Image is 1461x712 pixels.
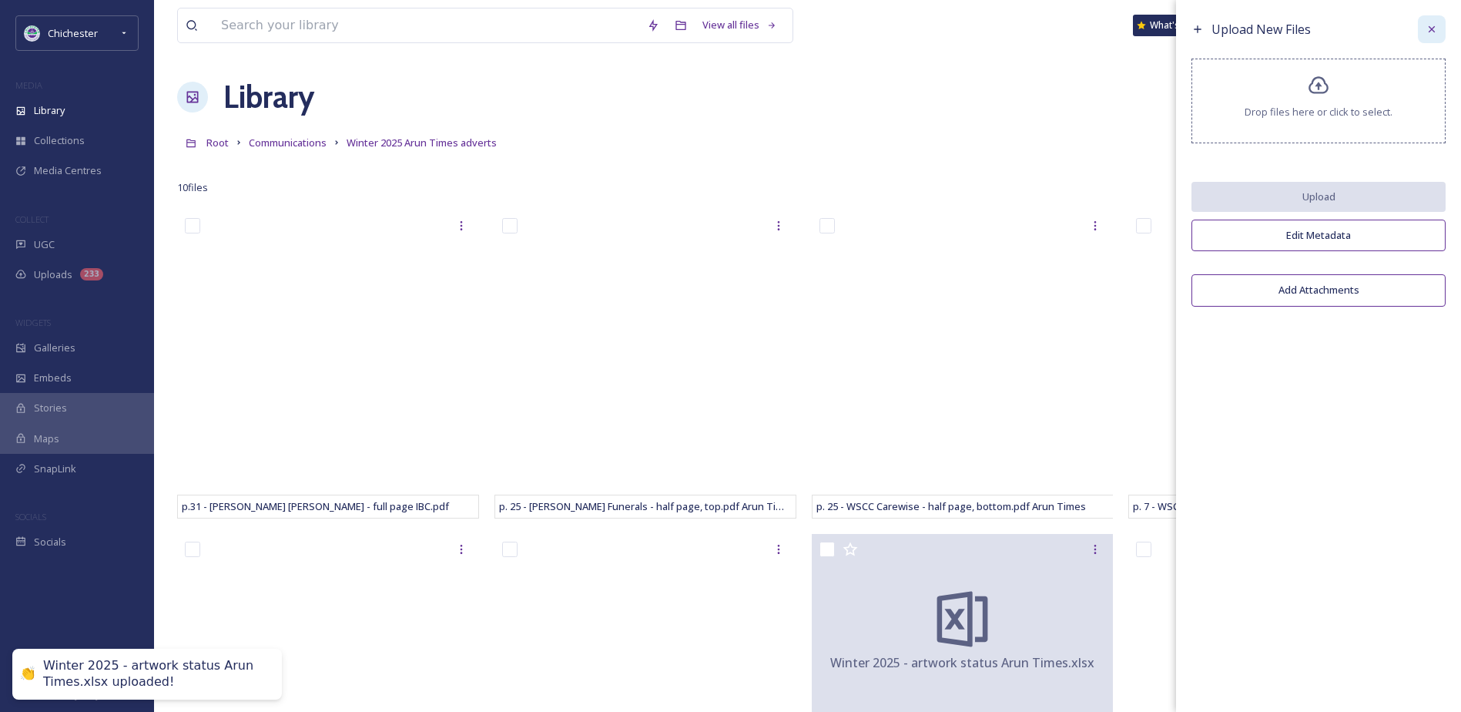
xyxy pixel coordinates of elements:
[695,10,785,40] a: View all files
[1191,182,1446,212] button: Upload
[15,213,49,225] span: COLLECT
[34,133,85,148] span: Collections
[182,499,449,513] span: p.31 - [PERSON_NAME] [PERSON_NAME] - full page IBC.pdf
[25,25,40,41] img: Logo_of_Chichester_District_Council.png
[34,237,55,252] span: UGC
[347,136,497,149] span: Winter 2025 Arun Times adverts
[34,432,59,446] span: Maps
[499,499,796,513] span: p. 25 - [PERSON_NAME] Funerals - half page, top.pdf Arun Times
[1245,105,1392,119] span: Drop files here or click to select.
[213,8,639,42] input: Search your library
[15,511,46,522] span: SOCIALS
[34,371,72,385] span: Embeds
[1133,499,1282,513] span: p. 7 - WSCC Bus It - full page.pdf
[34,462,76,476] span: SnapLink
[34,341,75,355] span: Galleries
[223,74,314,120] a: Library
[80,268,103,280] div: 233
[43,658,266,690] div: Winter 2025 - artwork status Arun Times.xlsx uploaded!
[15,317,51,328] span: WIDGETS
[34,401,67,415] span: Stories
[249,136,327,149] span: Communications
[1211,21,1311,38] span: Upload New Files
[1191,220,1446,251] button: Edit Metadata
[206,136,229,149] span: Root
[830,653,1094,672] span: Winter 2025 - artwork status Arun Times.xlsx
[816,499,1086,513] span: p. 25 - WSCC Carewise - half page, bottom.pdf Arun Times
[34,267,72,282] span: Uploads
[15,79,42,91] span: MEDIA
[48,26,98,40] span: Chichester
[1191,274,1446,306] button: Add Attachments
[177,180,208,195] span: 10 file s
[20,667,35,683] div: 👏
[1133,15,1210,36] a: What's New
[34,163,102,178] span: Media Centres
[34,535,66,549] span: Socials
[249,133,327,152] a: Communications
[34,103,65,118] span: Library
[347,133,497,152] a: Winter 2025 Arun Times adverts
[206,133,229,152] a: Root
